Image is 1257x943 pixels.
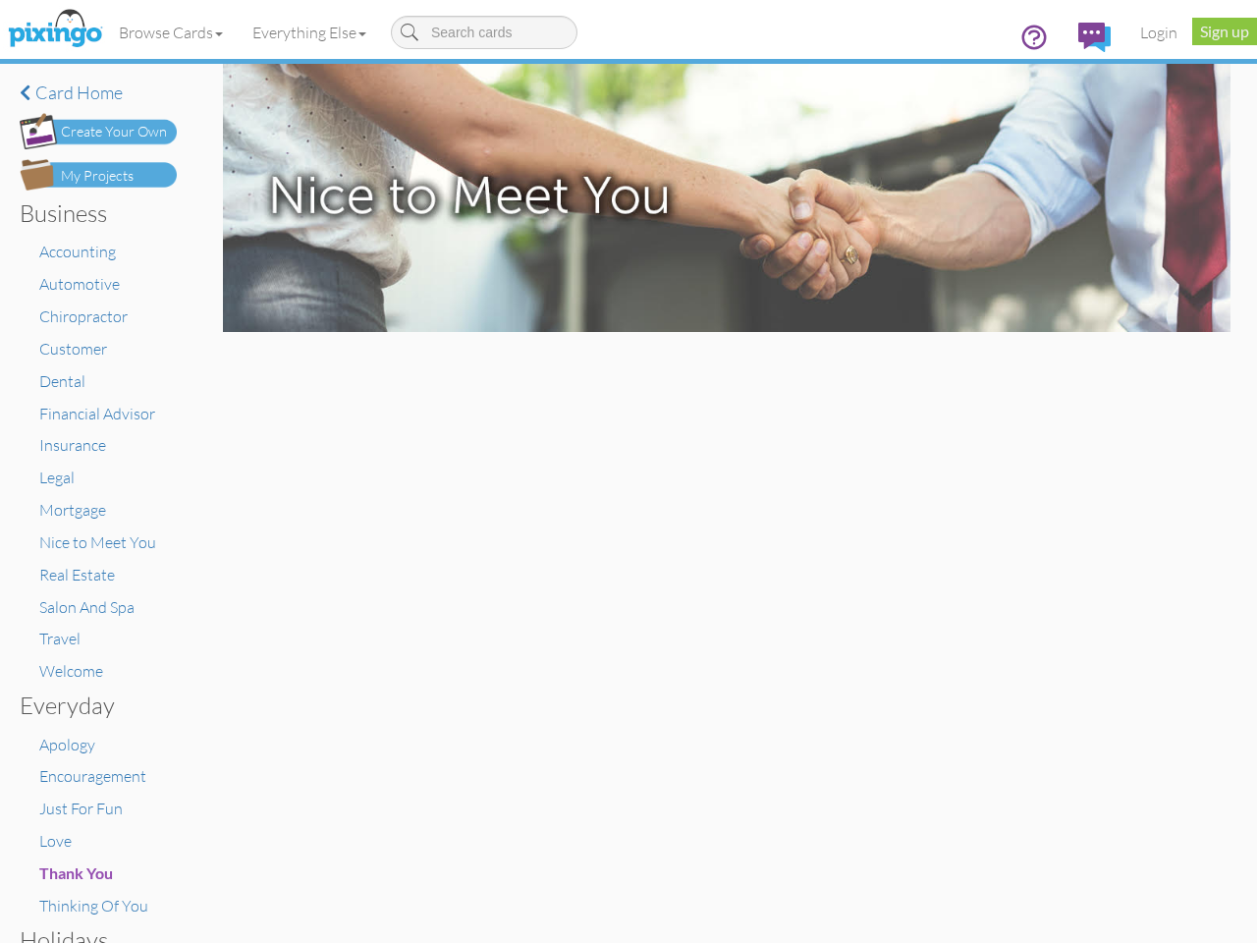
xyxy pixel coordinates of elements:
[39,468,75,487] a: Legal
[39,799,123,818] a: Just For Fun
[391,16,577,49] input: Search cards
[39,404,155,423] a: Financial Advisor
[20,693,162,718] h3: Everyday
[39,766,146,786] a: Encouragement
[1078,23,1111,52] img: comments.svg
[39,242,116,261] a: Accounting
[39,831,72,851] a: Love
[223,64,1230,332] img: nice-to-meet-you.jpg
[39,863,113,882] span: Thank You
[39,532,156,552] a: Nice to Meet You
[20,83,177,103] a: Card home
[39,339,107,359] a: Customer
[61,122,167,142] div: Create Your Own
[20,200,162,226] h3: Business
[3,5,107,54] img: pixingo logo
[39,371,85,391] a: Dental
[39,661,103,681] a: Welcome
[104,8,238,57] a: Browse Cards
[39,565,115,584] a: Real Estate
[39,896,148,915] a: Thinking Of You
[20,159,177,191] img: my-projects-button.png
[39,306,128,326] a: Chiropractor
[39,597,135,617] a: Salon And Spa
[61,166,134,187] div: My Projects
[39,500,106,520] a: Mortgage
[39,274,120,294] a: Automotive
[39,863,113,883] a: Thank You
[1192,18,1257,45] a: Sign up
[39,435,106,455] a: Insurance
[39,735,95,754] a: Apology
[20,113,177,149] img: create-own-button.png
[238,8,381,57] a: Everything Else
[1125,8,1192,57] a: Login
[39,629,81,648] a: Travel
